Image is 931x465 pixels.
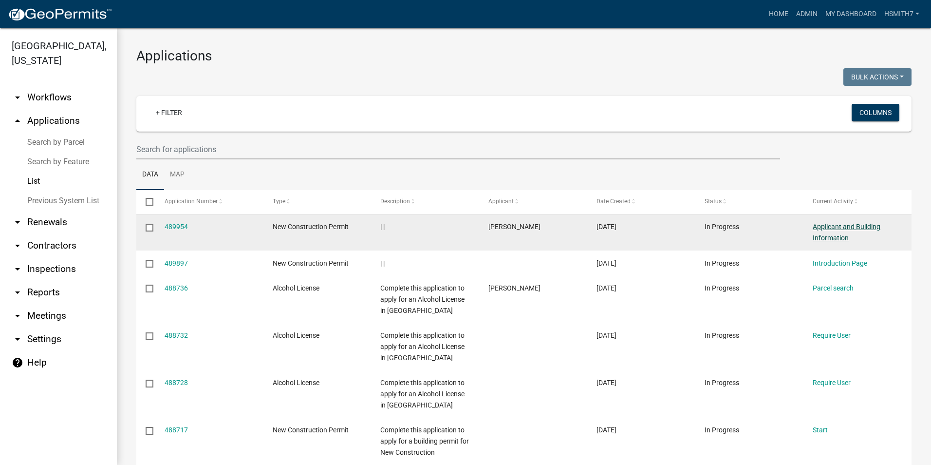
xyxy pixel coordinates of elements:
span: Alcohol License [273,379,319,387]
span: In Progress [705,259,739,267]
span: Eddie Jones [488,223,540,231]
span: Complete this application to apply for a building permit for New Construction [380,426,469,456]
a: Start [813,426,828,434]
datatable-header-cell: Application Number [155,190,263,213]
span: 10/08/2025 [596,259,616,267]
span: New Construction Permit [273,259,349,267]
i: arrow_drop_down [12,216,23,228]
i: arrow_drop_down [12,310,23,322]
i: arrow_drop_up [12,115,23,127]
span: In Progress [705,379,739,387]
i: arrow_drop_down [12,92,23,103]
a: 488717 [165,426,188,434]
h3: Applications [136,48,912,64]
a: + Filter [148,104,190,121]
a: Require User [813,379,851,387]
a: 489954 [165,223,188,231]
span: In Progress [705,223,739,231]
a: My Dashboard [821,5,880,23]
span: Christina D Gaston [488,284,540,292]
datatable-header-cell: Description [371,190,479,213]
datatable-header-cell: Select [136,190,155,213]
a: 488736 [165,284,188,292]
span: In Progress [705,426,739,434]
a: Applicant and Building Information [813,223,880,242]
span: In Progress [705,331,739,339]
span: Status [705,198,722,205]
span: Complete this application to apply for an Alcohol License in Talbot County [380,331,465,362]
a: Require User [813,331,851,339]
span: Complete this application to apply for an Alcohol License in Talbot County [380,379,465,409]
i: help [12,357,23,368]
span: Application Number [165,198,218,205]
span: 10/08/2025 [596,223,616,231]
span: Alcohol License [273,331,319,339]
datatable-header-cell: Type [263,190,371,213]
i: arrow_drop_down [12,240,23,252]
a: 488728 [165,379,188,387]
button: Bulk Actions [843,68,912,86]
a: hsmith7 [880,5,923,23]
datatable-header-cell: Status [695,190,803,213]
span: Alcohol License [273,284,319,292]
i: arrow_drop_down [12,333,23,345]
span: | | [380,259,385,267]
a: 489897 [165,259,188,267]
a: Map [164,159,190,191]
span: 10/06/2025 [596,426,616,434]
span: | | [380,223,385,231]
span: In Progress [705,284,739,292]
datatable-header-cell: Applicant [479,190,587,213]
span: 10/06/2025 [596,284,616,292]
a: Parcel search [813,284,854,292]
span: Current Activity [813,198,853,205]
span: Applicant [488,198,514,205]
a: Home [765,5,792,23]
span: New Construction Permit [273,223,349,231]
datatable-header-cell: Date Created [587,190,695,213]
i: arrow_drop_down [12,263,23,275]
i: arrow_drop_down [12,287,23,298]
span: 10/06/2025 [596,331,616,339]
span: Description [380,198,410,205]
a: Admin [792,5,821,23]
datatable-header-cell: Current Activity [803,190,912,213]
button: Columns [852,104,899,121]
a: 488732 [165,331,188,339]
a: Data [136,159,164,191]
span: Complete this application to apply for an Alcohol License in Talbot County [380,284,465,314]
span: Type [273,198,285,205]
span: Date Created [596,198,631,205]
input: Search for applications [136,139,780,159]
span: 10/06/2025 [596,379,616,387]
a: Introduction Page [813,259,867,267]
span: New Construction Permit [273,426,349,434]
